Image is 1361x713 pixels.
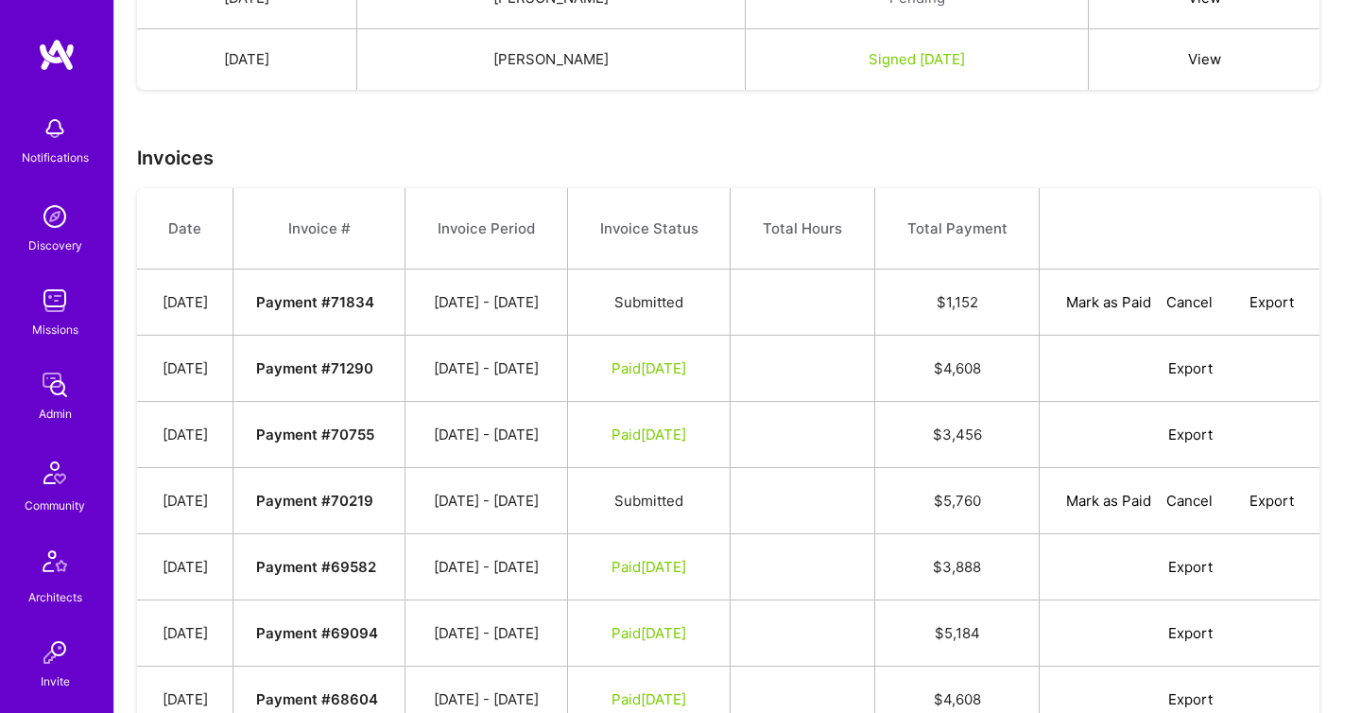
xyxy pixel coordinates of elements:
button: Export [1146,557,1213,577]
img: Architects [32,542,78,587]
td: [PERSON_NAME] [356,29,745,91]
div: Missions [32,320,78,339]
i: icon OrangeDownload [1228,495,1242,509]
div: Architects [28,587,82,607]
i: icon OrangeDownload [1146,428,1161,443]
button: Export [1228,292,1294,312]
strong: Payment # 71290 [256,359,373,377]
th: Total Payment [874,188,1040,270]
h3: Invoices [137,147,1338,169]
td: $ 1,152 [874,270,1040,336]
td: $ 5,760 [874,468,1040,534]
div: Admin [39,404,72,424]
img: discovery [36,198,74,235]
td: [DATE] - [DATE] [405,402,568,468]
td: $ 3,456 [874,402,1040,468]
td: $ 5,184 [874,600,1040,667]
span: Paid [DATE] [612,426,686,443]
span: Paid [DATE] [612,558,686,576]
button: Mark as Paid [1066,292,1151,312]
img: logo [38,38,76,72]
th: Date [137,188,233,270]
th: Invoice Status [567,188,731,270]
strong: Payment # 70219 [256,492,373,510]
th: Invoice # [233,188,405,270]
button: Export [1146,425,1213,444]
td: [DATE] [137,534,233,600]
td: [DATE] - [DATE] [405,534,568,600]
img: Community [32,450,78,496]
button: Export [1146,689,1213,709]
span: Paid [DATE] [612,690,686,708]
div: Community [25,496,85,515]
span: Paid [DATE] [612,359,686,377]
th: Total Hours [731,188,874,270]
button: Export [1146,358,1213,378]
span: Submitted [614,492,683,510]
img: admin teamwork [36,366,74,404]
img: Invite [36,634,74,671]
td: $ 4,608 [874,336,1040,402]
td: [DATE] [137,29,356,91]
i: icon OrangeDownload [1146,693,1161,707]
strong: Payment # 71834 [256,293,374,311]
strong: Payment # 69094 [256,624,378,642]
td: [DATE] - [DATE] [405,468,568,534]
td: $ 3,888 [874,534,1040,600]
td: [DATE] [137,270,233,336]
i: icon OrangeDownload [1146,627,1161,641]
td: [DATE] [137,468,233,534]
span: Submitted [614,293,683,311]
strong: Payment # 69582 [256,558,376,576]
i: icon OrangeDownload [1146,561,1161,575]
i: icon OrangeDownload [1228,296,1242,310]
button: Export [1228,491,1294,511]
th: Invoice Period [405,188,568,270]
i: icon OrangeDownload [1146,362,1161,376]
div: Signed [DATE] [768,49,1065,69]
strong: Payment # 68604 [256,690,378,708]
td: [DATE] [137,600,233,667]
strong: Payment # 70755 [256,426,374,443]
img: bell [36,110,74,148]
div: Discovery [28,235,82,255]
button: Cancel [1166,292,1213,312]
button: Cancel [1166,491,1213,511]
td: [DATE] [137,402,233,468]
img: teamwork [36,282,74,320]
td: [DATE] - [DATE] [405,600,568,667]
td: [DATE] [137,336,233,402]
td: [DATE] - [DATE] [405,336,568,402]
td: [DATE] - [DATE] [405,270,568,336]
button: Export [1146,623,1213,643]
div: Notifications [22,148,89,167]
div: Invite [41,671,70,691]
button: View [1188,49,1221,69]
button: Mark as Paid [1066,491,1151,511]
span: Paid [DATE] [612,624,686,642]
